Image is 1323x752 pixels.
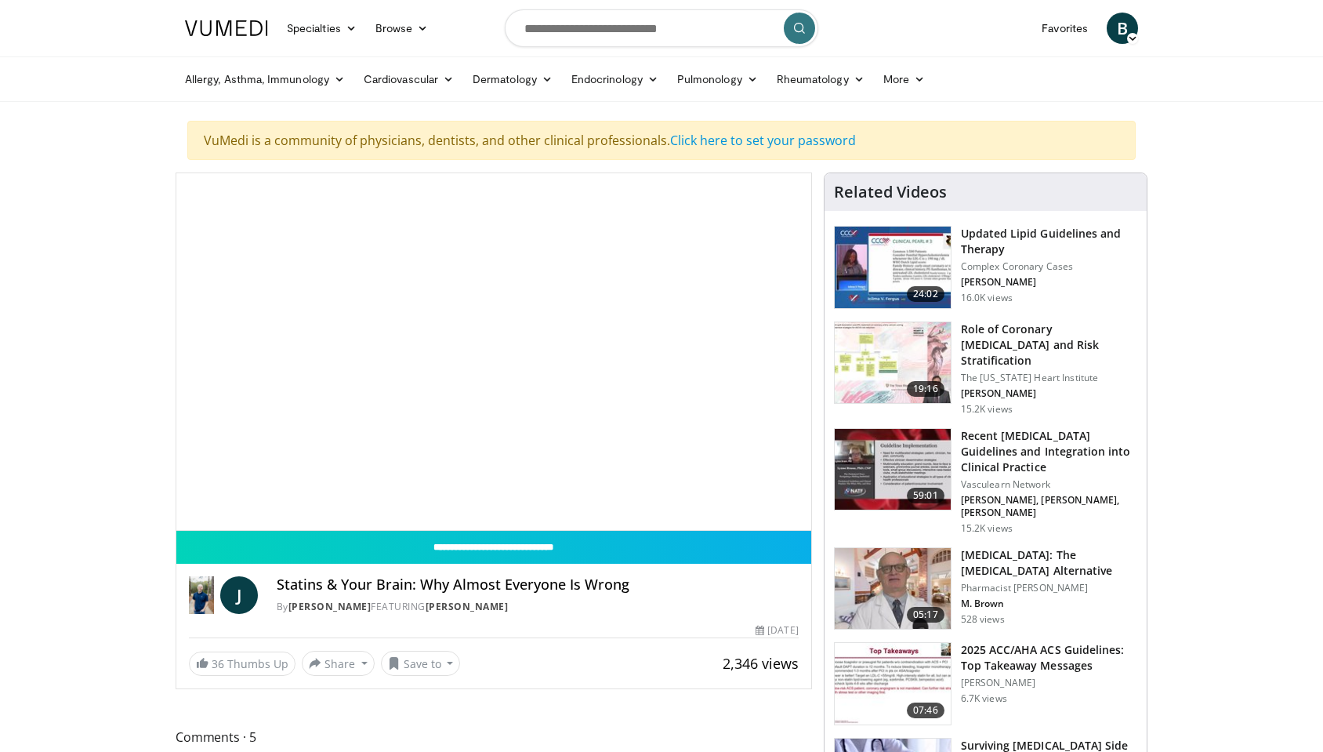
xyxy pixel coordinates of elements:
p: 16.0K views [961,292,1013,304]
a: 07:46 2025 ACC/AHA ACS Guidelines: Top Takeaway Messages [PERSON_NAME] 6.7K views [834,642,1137,725]
h3: 2025 ACC/AHA ACS Guidelines: Top Takeaway Messages [961,642,1137,674]
p: The [US_STATE] Heart Institute [961,372,1137,384]
a: J [220,576,258,614]
span: 59:01 [907,488,944,503]
span: 36 [212,656,224,671]
a: Browse [366,13,438,44]
span: 05:17 [907,607,944,623]
span: Comments 5 [176,727,812,747]
p: Vasculearn Network [961,478,1137,491]
img: 1efa8c99-7b8a-4ab5-a569-1c219ae7bd2c.150x105_q85_crop-smart_upscale.jpg [835,322,951,404]
a: B [1107,13,1138,44]
p: 15.2K views [961,403,1013,416]
p: Complex Coronary Cases [961,260,1137,273]
h4: Statins & Your Brain: Why Almost Everyone Is Wrong [277,576,799,594]
p: Pharmacist [PERSON_NAME] [961,582,1137,594]
a: More [874,64,934,95]
p: [PERSON_NAME] [961,276,1137,289]
a: [PERSON_NAME] [288,600,372,613]
a: Rheumatology [767,64,874,95]
button: Share [302,651,375,676]
img: 369ac253-1227-4c00-b4e1-6e957fd240a8.150x105_q85_crop-smart_upscale.jpg [835,643,951,725]
p: [PERSON_NAME], [PERSON_NAME], [PERSON_NAME] [961,494,1137,519]
a: 24:02 Updated Lipid Guidelines and Therapy Complex Coronary Cases [PERSON_NAME] 16.0K views [834,226,1137,309]
p: [PERSON_NAME] [961,677,1137,689]
span: 19:16 [907,381,944,397]
button: Save to [381,651,461,676]
img: 87825f19-cf4c-4b91-bba1-ce218758c6bb.150x105_q85_crop-smart_upscale.jpg [835,429,951,510]
h3: Role of Coronary [MEDICAL_DATA] and Risk Stratification [961,322,1137,369]
a: Specialties [277,13,366,44]
h4: Related Videos [834,183,947,202]
a: 19:16 Role of Coronary [MEDICAL_DATA] and Risk Stratification The [US_STATE] Heart Institute [PER... [834,322,1137,416]
div: VuMedi is a community of physicians, dentists, and other clinical professionals. [187,121,1136,160]
a: Click here to set your password [670,132,856,149]
p: 528 views [961,613,1005,626]
a: 59:01 Recent [MEDICAL_DATA] Guidelines and Integration into Clinical Practice Vasculearn Network ... [834,428,1137,535]
a: 05:17 [MEDICAL_DATA]: The [MEDICAL_DATA] Alternative Pharmacist [PERSON_NAME] M. Brown 528 views [834,547,1137,630]
a: Endocrinology [562,64,668,95]
span: 2,346 views [723,654,799,673]
img: VuMedi Logo [185,20,268,36]
a: Allergy, Asthma, Immunology [176,64,354,95]
p: M. Brown [961,598,1137,610]
a: [PERSON_NAME] [426,600,509,613]
img: Dr. Jordan Rennicke [189,576,214,614]
div: By FEATURING [277,600,799,614]
img: ce9609b9-a9bf-4b08-84dd-8eeb8ab29fc6.150x105_q85_crop-smart_upscale.jpg [835,548,951,630]
a: Favorites [1032,13,1097,44]
h3: Recent [MEDICAL_DATA] Guidelines and Integration into Clinical Practice [961,428,1137,475]
a: Cardiovascular [354,64,463,95]
video-js: Video Player [176,173,811,531]
span: 07:46 [907,703,944,718]
a: 36 Thumbs Up [189,652,295,676]
input: Search topics, interventions [505,9,818,47]
p: [PERSON_NAME] [961,387,1137,400]
img: 77f671eb-9394-4acc-bc78-a9f077f94e00.150x105_q85_crop-smart_upscale.jpg [835,227,951,308]
a: Pulmonology [668,64,767,95]
div: [DATE] [756,623,798,638]
p: 15.2K views [961,522,1013,535]
p: 6.7K views [961,692,1007,705]
h3: Updated Lipid Guidelines and Therapy [961,226,1137,257]
span: 24:02 [907,286,944,302]
h3: [MEDICAL_DATA]: The [MEDICAL_DATA] Alternative [961,547,1137,579]
a: Dermatology [463,64,562,95]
